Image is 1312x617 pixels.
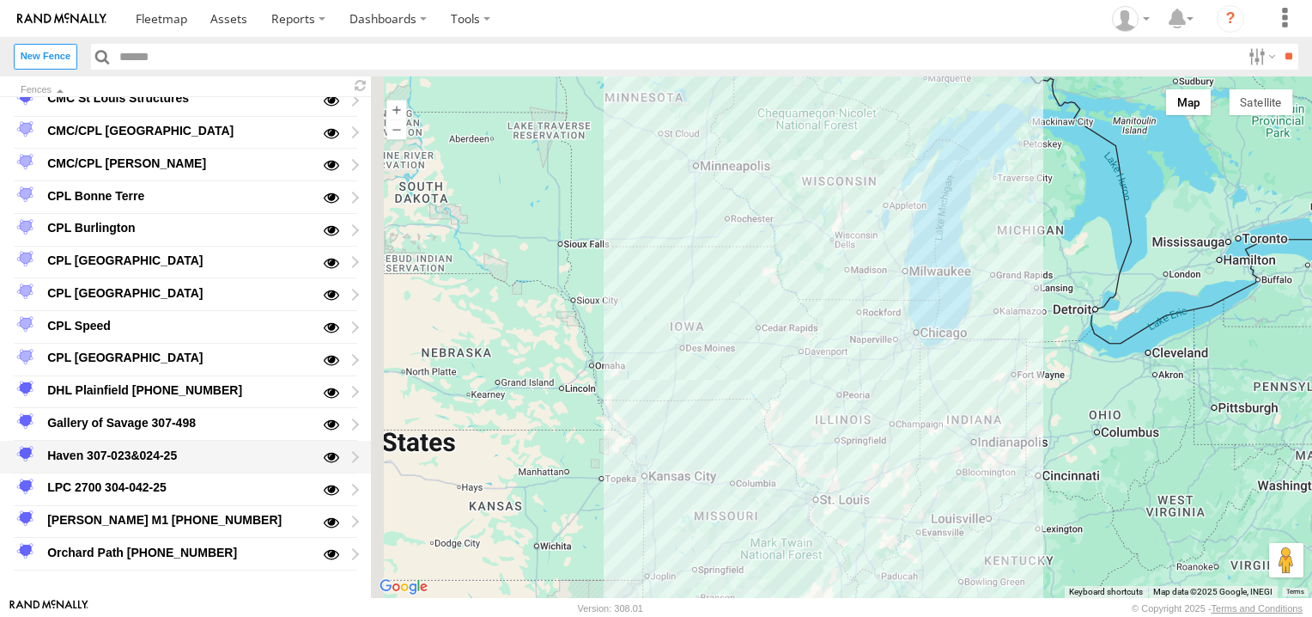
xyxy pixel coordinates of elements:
div: Orchard Path [PHONE_NUMBER] [45,542,312,563]
a: Terms and Conditions [1212,603,1303,614]
div: CPL Burlington [45,218,312,239]
button: Zoom in [387,100,407,119]
div: CPL Bonne Terre [45,186,312,206]
div: Haven 307-023&024-25 [45,445,312,466]
label: Search Filter Options [1242,44,1279,69]
i: ? [1217,5,1244,33]
div: CPL [GEOGRAPHIC_DATA] [45,348,312,369]
button: Drag Pegman onto the map to open Street View [1269,543,1303,577]
button: Keyboard shortcuts [1069,586,1143,598]
div: Version: 308.01 [578,603,643,614]
button: Zoom out [387,119,407,139]
div: CMC/CPL [PERSON_NAME] [45,153,312,174]
img: Google [375,576,432,598]
div: CMC/CPL [GEOGRAPHIC_DATA] [45,120,312,141]
div: Click to Sort [21,86,337,95]
div: LPC 2700 304-042-25 [45,478,312,498]
div: © Copyright 2025 - [1132,603,1303,614]
div: CMC St Louis Structures [45,89,312,109]
a: Open this area in Google Maps (opens a new window) [375,576,432,598]
label: Create New Fence [14,44,77,69]
button: Show street map [1166,89,1212,115]
div: Pete Eslinger [1106,6,1156,32]
a: Visit our Website [9,600,88,617]
span: Map data ©2025 Google, INEGI [1153,587,1273,596]
a: Terms (opens in new tab) [1286,589,1304,596]
div: CPL Speed [45,315,312,336]
span: Refresh [350,78,371,95]
img: rand-logo.svg [17,13,106,25]
div: [PERSON_NAME] M1 [PHONE_NUMBER] [45,510,312,530]
div: Gallery of Savage 307-498 [45,412,312,433]
div: CPL [GEOGRAPHIC_DATA] [45,283,312,303]
button: Show satellite imagery [1229,89,1292,115]
div: CPL [GEOGRAPHIC_DATA] [45,250,312,271]
div: DHL Plainfield [PHONE_NUMBER] [45,380,312,400]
